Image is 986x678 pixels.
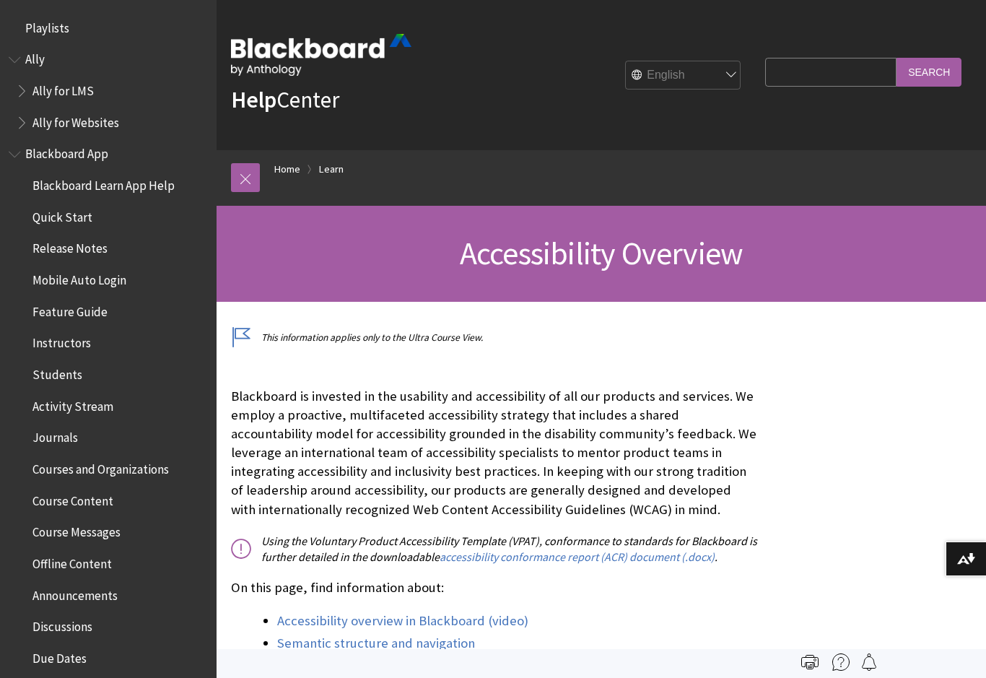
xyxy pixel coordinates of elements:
strong: Help [231,85,276,114]
span: Ally for Websites [32,110,119,130]
span: Accessibility Overview [460,233,743,273]
a: Home [274,160,300,178]
p: On this page, find information about: [231,578,758,597]
p: Using the Voluntary Product Accessibility Template (VPAT), conformance to standards for Blackboar... [231,533,758,565]
span: Due Dates [32,646,87,666]
a: Accessibility overview in Blackboard (video) [277,612,528,630]
span: Announcements [32,583,118,603]
a: Learn [319,160,344,178]
span: Blackboard App [25,142,108,162]
span: Journals [32,426,78,446]
span: Discussions [32,614,92,634]
select: Site Language Selector [626,61,741,90]
p: Blackboard is invested in the usability and accessibility of all our products and services. We em... [231,387,758,519]
span: Courses and Organizations [32,457,169,477]
span: Playlists [25,16,69,35]
span: Ally [25,48,45,67]
span: Offline Content [32,552,112,571]
img: Blackboard by Anthology [231,34,411,76]
span: Course Content [32,489,113,508]
span: Activity Stream [32,394,113,414]
span: Course Messages [32,521,121,540]
span: Students [32,362,82,382]
img: Print [801,653,819,671]
a: Semantic structure and navigation [277,635,475,652]
a: accessibility conformance report (ACR) document (.docx) [440,549,715,565]
span: Feature Guide [32,300,108,319]
nav: Book outline for Playlists [9,16,208,40]
a: HelpCenter [231,85,339,114]
img: Follow this page [860,653,878,671]
img: More help [832,653,850,671]
span: Release Notes [32,237,108,256]
p: This information applies only to the Ultra Course View. [231,331,758,344]
input: Search [896,58,961,86]
span: Instructors [32,331,91,351]
span: Quick Start [32,205,92,225]
span: Blackboard Learn App Help [32,173,175,193]
span: Ally for LMS [32,79,94,98]
nav: Book outline for Anthology Ally Help [9,48,208,135]
span: Mobile Auto Login [32,268,126,287]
